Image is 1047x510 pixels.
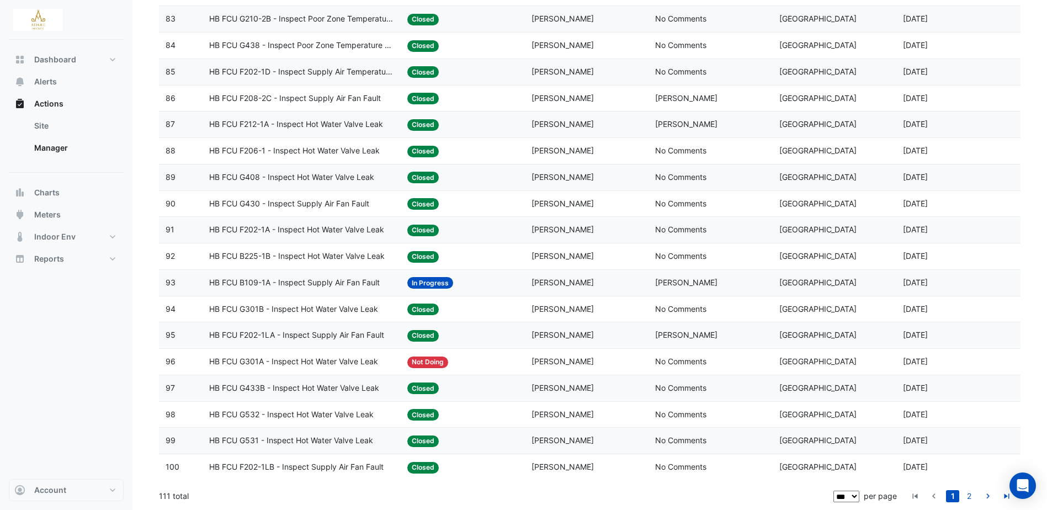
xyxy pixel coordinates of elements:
span: 96 [166,357,176,366]
span: [GEOGRAPHIC_DATA] [779,278,857,287]
span: Closed [407,119,439,131]
li: page 1 [944,490,961,502]
span: 83 [166,14,176,23]
span: [PERSON_NAME] [532,67,594,76]
div: Open Intercom Messenger [1009,472,1036,499]
span: 86 [166,93,176,103]
a: 1 [946,490,959,502]
span: [GEOGRAPHIC_DATA] [779,199,857,208]
span: Closed [407,435,439,447]
span: 97 [166,383,175,392]
span: [PERSON_NAME] [532,119,594,129]
a: go to previous page [927,490,940,502]
span: [PERSON_NAME] [532,172,594,182]
span: Closed [407,251,439,263]
span: [PERSON_NAME] [532,225,594,234]
span: [PERSON_NAME] [532,410,594,419]
span: Alerts [34,76,57,87]
button: Reports [9,248,124,270]
span: Closed [407,462,439,474]
li: page 2 [961,490,977,502]
span: HB FCU G433B - Inspect Hot Water Valve Leak [209,382,379,395]
a: 2 [963,490,976,502]
span: 92 [166,251,175,261]
span: 94 [166,304,176,314]
span: [PERSON_NAME] [655,278,718,287]
app-icon: Reports [14,253,25,264]
span: HB FCU G301B - Inspect Hot Water Valve Leak [209,303,378,316]
span: HB FCU G532 - Inspect Hot Water Valve Leak [209,408,374,421]
span: Actions [34,98,63,109]
span: 2025-02-14T10:57:39.321 [903,119,928,129]
span: 2024-12-08T11:23:20.205 [903,330,928,339]
span: [GEOGRAPHIC_DATA] [779,330,857,339]
span: [PERSON_NAME] [532,251,594,261]
span: 87 [166,119,175,129]
span: [GEOGRAPHIC_DATA] [779,462,857,471]
span: HB FCU G438 - Inspect Poor Zone Temperature Control [209,39,394,52]
span: No Comments [655,462,706,471]
span: [PERSON_NAME] [532,40,594,50]
span: [PERSON_NAME] [532,304,594,314]
button: Indoor Env [9,226,124,248]
span: Account [34,485,66,496]
span: [GEOGRAPHIC_DATA] [779,14,857,23]
span: 2025-06-10T09:18:25.370 [903,14,928,23]
span: 88 [166,146,176,155]
span: 98 [166,410,176,419]
span: [PERSON_NAME] [532,146,594,155]
span: 95 [166,330,176,339]
span: Closed [407,225,439,236]
span: [GEOGRAPHIC_DATA] [779,357,857,366]
span: [GEOGRAPHIC_DATA] [779,410,857,419]
span: 2025-02-14T09:48:58.489 [903,251,928,261]
span: [GEOGRAPHIC_DATA] [779,251,857,261]
span: [PERSON_NAME] [532,383,594,392]
span: No Comments [655,199,706,208]
span: [GEOGRAPHIC_DATA] [779,383,857,392]
span: HB FCU G531 - Inspect Hot Water Valve Leak [209,434,373,447]
button: Dashboard [9,49,124,71]
span: HB FCU F208-2C - Inspect Supply Air Fan Fault [209,92,381,105]
app-icon: Indoor Env [14,231,25,242]
span: No Comments [655,40,706,50]
span: Closed [407,304,439,315]
span: [GEOGRAPHIC_DATA] [779,225,857,234]
span: 2024-11-11T09:38:39.585 [903,435,928,445]
span: Closed [407,172,439,183]
button: Account [9,479,124,501]
span: Closed [407,93,439,104]
span: [PERSON_NAME] [532,278,594,287]
span: HB FCU F206-1 - Inspect Hot Water Valve Leak [209,145,380,157]
app-icon: Alerts [14,76,25,87]
span: [GEOGRAPHIC_DATA] [779,67,857,76]
span: HB FCU G430 - Inspect Supply Air Fan Fault [209,198,369,210]
span: HB FCU G301A - Inspect Hot Water Valve Leak [209,355,378,368]
span: No Comments [655,225,706,234]
span: 2025-02-14T15:24:43.269 [903,93,928,103]
span: HB FCU F202-1D - Inspect Supply Air Temperature Poor Control [209,66,394,78]
span: 2025-02-14T10:56:30.319 [903,146,928,155]
div: Actions [9,115,124,163]
span: HB FCU B225-1B - Inspect Hot Water Valve Leak [209,250,385,263]
span: HB FCU G408 - Inspect Hot Water Valve Leak [209,171,374,184]
span: 2024-11-11T09:39:34.515 [903,383,928,392]
span: No Comments [655,357,706,366]
span: 91 [166,225,174,234]
span: HB FCU F212-1A - Inspect Hot Water Valve Leak [209,118,383,131]
img: Company Logo [13,9,63,31]
span: Reports [34,253,64,264]
span: Closed [407,382,439,394]
span: 2024-11-11T09:39:19.859 [903,410,928,419]
span: 89 [166,172,176,182]
span: Not Doing [407,357,448,368]
button: Actions [9,93,124,115]
app-icon: Actions [14,98,25,109]
span: No Comments [655,435,706,445]
app-icon: Charts [14,187,25,198]
span: [GEOGRAPHIC_DATA] [779,146,857,155]
span: 90 [166,199,176,208]
span: No Comments [655,172,706,182]
span: 2024-11-11T09:50:16.964 [903,357,928,366]
span: 84 [166,40,176,50]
